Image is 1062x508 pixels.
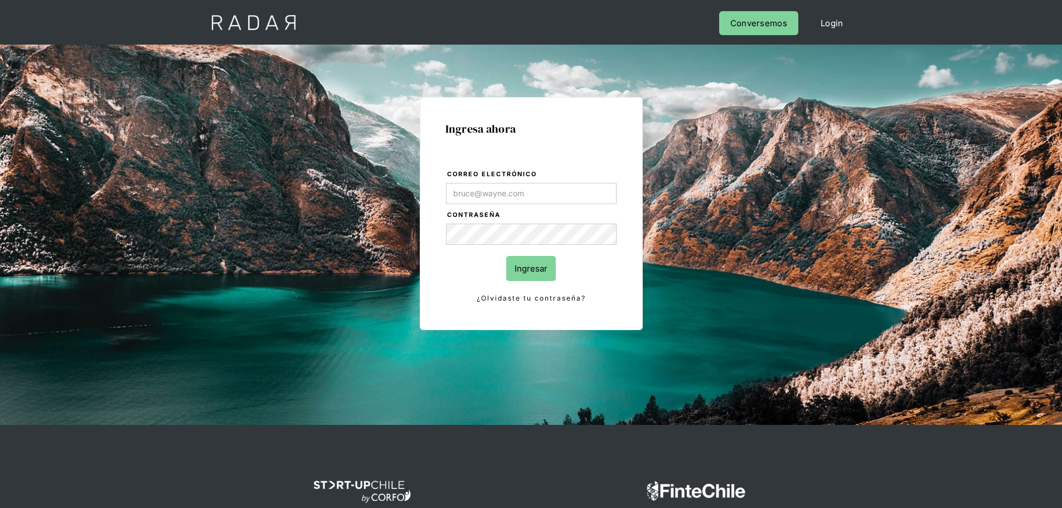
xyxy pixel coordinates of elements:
input: Ingresar [506,256,556,281]
label: Correo electrónico [447,169,617,180]
input: bruce@wayne.com [446,183,617,204]
h1: Ingresa ahora [445,123,617,135]
a: Login [809,11,855,35]
a: ¿Olvidaste tu contraseña? [446,292,617,304]
a: Conversemos [719,11,798,35]
label: Contraseña [447,210,617,221]
form: Login Form [445,168,617,304]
